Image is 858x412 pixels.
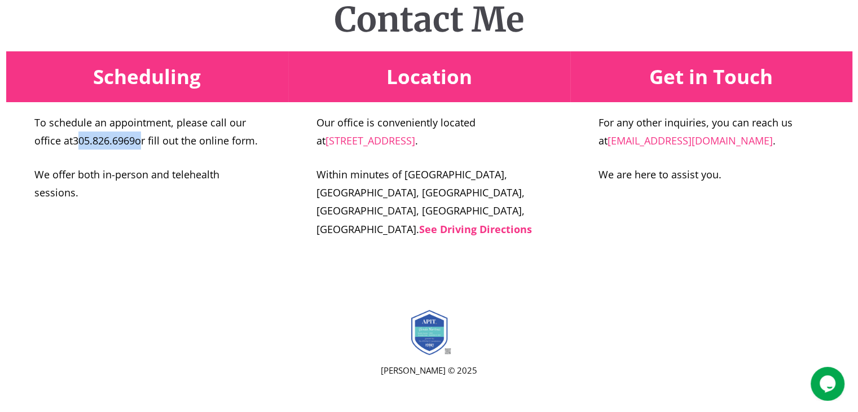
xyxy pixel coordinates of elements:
[649,65,773,89] h2: Get in Touch
[599,165,721,183] p: We are here to assist you.
[599,113,824,150] p: For any other inquiries, you can reach us at .
[316,113,542,150] p: Our office is conveniently located at .
[811,367,847,401] iframe: chat widget
[407,310,452,355] img: Badge
[419,222,532,236] a: See Driving Directions
[34,113,260,150] p: To schedule an appointment, please call our office at or fill out the online form.
[381,363,477,378] span: [PERSON_NAME] © 2025
[608,134,773,147] a: [EMAIL_ADDRESS][DOMAIN_NAME]
[316,165,542,239] p: Within minutes of [GEOGRAPHIC_DATA], [GEOGRAPHIC_DATA], [GEOGRAPHIC_DATA], [GEOGRAPHIC_DATA], [GE...
[325,134,415,147] a: [STREET_ADDRESS]
[34,165,260,202] p: We offer both in-person and telehealth sessions.
[6,253,852,412] footer: Site
[386,65,472,89] h2: Location
[93,65,201,89] h2: Scheduling
[73,134,135,147] a: 305.826.6969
